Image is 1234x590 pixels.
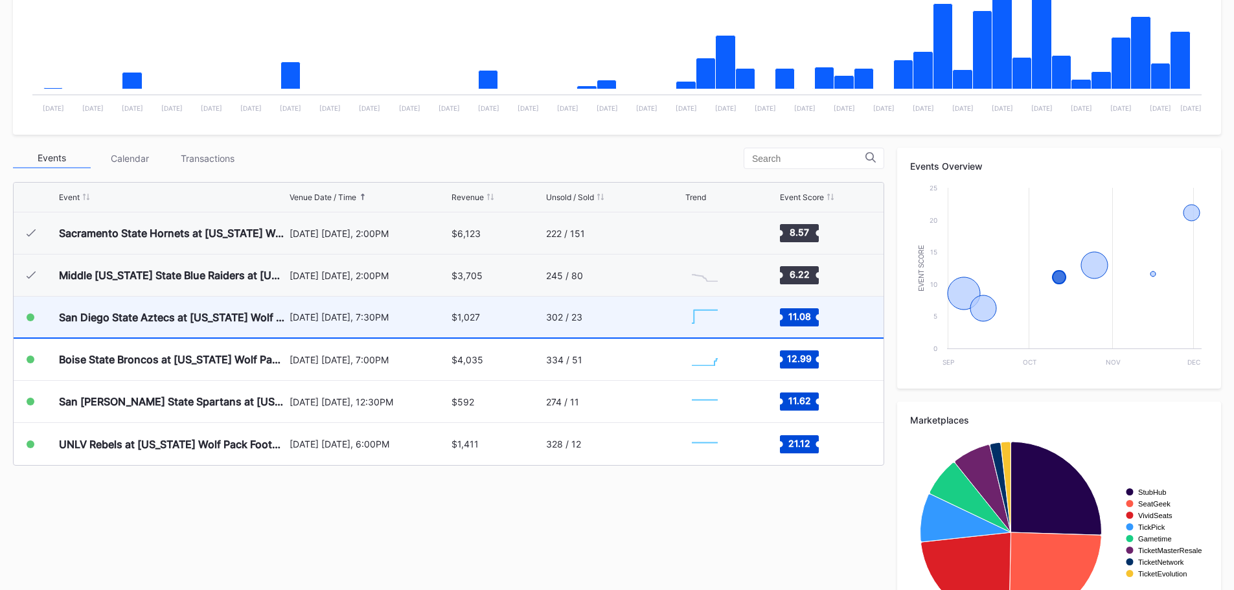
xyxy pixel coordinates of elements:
[280,104,301,112] text: [DATE]
[790,227,809,238] text: 8.57
[557,104,578,112] text: [DATE]
[399,104,420,112] text: [DATE]
[780,192,824,202] div: Event Score
[546,312,582,323] div: 302 / 23
[451,228,481,239] div: $6,123
[451,192,484,202] div: Revenue
[122,104,143,112] text: [DATE]
[1106,358,1121,366] text: Nov
[685,343,724,376] svg: Chart title
[788,310,810,321] text: 11.08
[1071,104,1092,112] text: [DATE]
[59,353,286,366] div: Boise State Broncos at [US_STATE] Wolf Pack Football (Rescheduled from 10/25)
[930,248,937,256] text: 15
[910,161,1208,172] div: Events Overview
[1031,104,1053,112] text: [DATE]
[59,192,80,202] div: Event
[59,227,286,240] div: Sacramento State Hornets at [US_STATE] Wolf Pack Football
[546,354,582,365] div: 334 / 51
[201,104,222,112] text: [DATE]
[794,104,816,112] text: [DATE]
[546,192,594,202] div: Unsold / Sold
[1110,104,1132,112] text: [DATE]
[685,217,724,249] svg: Chart title
[910,181,1208,376] svg: Chart title
[685,259,724,291] svg: Chart title
[478,104,499,112] text: [DATE]
[943,358,954,366] text: Sep
[685,301,724,334] svg: Chart title
[788,437,810,448] text: 21.12
[992,104,1013,112] text: [DATE]
[918,245,925,291] text: Event Score
[933,345,937,352] text: 0
[930,184,937,192] text: 25
[1023,358,1036,366] text: Oct
[290,192,356,202] div: Venue Date / Time
[930,280,937,288] text: 10
[518,104,539,112] text: [DATE]
[82,104,104,112] text: [DATE]
[43,104,64,112] text: [DATE]
[685,428,724,460] svg: Chart title
[439,104,460,112] text: [DATE]
[910,414,1208,425] div: Marketplaces
[290,270,449,281] div: [DATE] [DATE], 2:00PM
[1138,500,1171,508] text: SeatGeek
[1138,547,1202,554] text: TicketMasterResale
[546,270,583,281] div: 245 / 80
[933,312,937,320] text: 5
[59,438,286,451] div: UNLV Rebels at [US_STATE] Wolf Pack Football
[546,396,579,407] div: 274 / 11
[597,104,618,112] text: [DATE]
[451,438,479,449] div: $1,411
[290,228,449,239] div: [DATE] [DATE], 2:00PM
[290,396,449,407] div: [DATE] [DATE], 12:30PM
[1138,512,1172,519] text: VividSeats
[59,395,286,408] div: San [PERSON_NAME] State Spartans at [US_STATE] Wolf Pack Football
[1180,104,1202,112] text: [DATE]
[451,270,483,281] div: $3,705
[290,312,449,323] div: [DATE] [DATE], 7:30PM
[546,438,581,449] div: 328 / 12
[930,216,937,224] text: 20
[290,354,449,365] div: [DATE] [DATE], 7:00PM
[1138,535,1172,543] text: Gametime
[636,104,657,112] text: [DATE]
[685,192,706,202] div: Trend
[1138,558,1184,566] text: TicketNetwork
[789,269,809,280] text: 6.22
[788,395,810,406] text: 11.62
[755,104,776,112] text: [DATE]
[451,354,483,365] div: $4,035
[290,438,449,449] div: [DATE] [DATE], 6:00PM
[873,104,895,112] text: [DATE]
[13,148,91,168] div: Events
[715,104,737,112] text: [DATE]
[1150,104,1171,112] text: [DATE]
[1138,488,1167,496] text: StubHub
[913,104,934,112] text: [DATE]
[685,385,724,418] svg: Chart title
[834,104,855,112] text: [DATE]
[59,311,286,324] div: San Diego State Aztecs at [US_STATE] Wolf Pack Football
[168,148,246,168] div: Transactions
[161,104,183,112] text: [DATE]
[240,104,262,112] text: [DATE]
[752,153,865,164] input: Search
[1138,570,1187,578] text: TicketEvolution
[451,312,480,323] div: $1,027
[676,104,697,112] text: [DATE]
[546,228,585,239] div: 222 / 151
[91,148,168,168] div: Calendar
[1138,523,1165,531] text: TickPick
[59,269,286,282] div: Middle [US_STATE] State Blue Raiders at [US_STATE] Wolf Pack
[319,104,341,112] text: [DATE]
[359,104,380,112] text: [DATE]
[1187,358,1200,366] text: Dec
[451,396,474,407] div: $592
[952,104,974,112] text: [DATE]
[787,353,812,364] text: 12.99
